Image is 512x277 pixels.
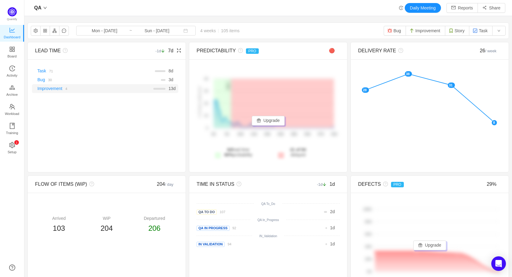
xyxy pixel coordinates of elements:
span: LEAD TIME [35,48,61,53]
i: icon: question-circle [234,182,241,186]
span: d [330,225,335,230]
a: Archive [9,85,15,97]
tspan: 33d [304,132,310,137]
small: QA To_Do [261,202,275,206]
div: FLOW OF ITEMS (WiP) [35,181,143,188]
span: 26 [480,48,496,53]
i: icon: team [9,104,15,110]
tspan: 20% [365,257,372,261]
span: 1 [330,241,332,246]
button: icon: setting [31,26,41,36]
span: Workload [5,108,19,120]
img: 10318 [473,28,478,33]
div: 204 [143,181,179,188]
div: Departured [130,215,178,222]
span: d [169,86,176,91]
small: 71 [49,69,53,73]
small: QA In_Progress [258,218,279,222]
tspan: 0d [212,132,215,137]
img: 10310 [409,28,414,33]
a: 92 [229,225,236,230]
span: Setup [8,146,16,158]
i: icon: question-circle [381,182,388,186]
tspan: 10d [237,132,243,137]
a: icon: settingSetup [9,142,15,154]
div: Open Intercom Messenger [491,256,506,271]
a: 94 [225,241,231,246]
span: 3 [169,77,171,82]
span: 8 [169,68,171,73]
span: d [169,68,173,73]
small: / week [485,49,496,53]
span: probability [224,152,252,157]
span: Quantify [7,18,17,21]
a: 4 [62,86,67,91]
tspan: 80% [365,220,372,223]
input: End date [132,27,182,34]
span: delayed [290,147,306,157]
div: DELIVERY RATE [358,47,466,54]
input: Start date [80,27,129,34]
i: icon: book [9,123,15,129]
button: icon: appstore [40,26,50,36]
button: icon: down [492,26,506,36]
span: Board [8,50,17,62]
a: icon: question-circle [9,265,15,271]
span: PRO [391,182,404,187]
img: 10315 [449,28,453,33]
a: Improvement [37,86,62,91]
span: 1d [329,182,335,187]
small: / day [165,182,173,187]
span: 7d [168,48,173,53]
small: -1d [155,49,168,53]
tspan: 14d [251,132,257,137]
div: WiP [83,215,131,222]
button: Story [445,26,470,36]
button: Task [469,26,492,36]
i: icon: arrow-down [322,182,326,186]
span: PRO [246,48,259,54]
span: Archive [6,88,18,101]
i: icon: question-circle [87,182,94,186]
span: 204 [101,224,113,232]
i: icon: fullscreen [173,48,181,53]
span: QA To Do [197,209,217,215]
img: 10303 [387,28,392,33]
i: icon: down [43,6,47,10]
button: icon: share-altShare [478,3,505,13]
strong: 80% [224,152,233,157]
tspan: 37d [318,132,324,137]
i: icon: arrow-down [161,49,165,53]
button: icon: mailReports [446,3,478,13]
i: icon: gold [9,85,15,91]
span: 13 [169,86,173,91]
a: 107 [217,209,226,214]
span: 206 [148,224,161,232]
button: icon: giftUpgrade [413,241,446,250]
strong: 21 of 84 [290,147,306,152]
small: 4 [65,87,67,91]
i: icon: history [399,6,403,10]
tspan: 60% [365,232,372,236]
i: icon: appstore [9,46,15,52]
strong: 6d [227,147,232,152]
span: 1 [330,225,332,230]
small: 94 [228,242,231,246]
span: 4 weeks [196,28,244,33]
a: Bug [37,77,45,82]
div: TIME IN STATUS [197,181,304,188]
a: Workload [9,104,15,116]
tspan: 100% [363,207,372,211]
tspan: 30 [204,89,208,93]
i: icon: calendar [183,29,188,33]
tspan: 0% [367,270,372,273]
button: icon: giftUpgrade [252,116,285,126]
span: 29% [487,182,496,187]
tspan: 42d [331,132,337,137]
tspan: 23d [277,132,283,137]
tspan: 0 [206,126,208,130]
small: -1d [317,182,329,187]
span: lead time [224,147,252,157]
span: 103 [53,224,65,232]
sup: 1 [14,140,19,145]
